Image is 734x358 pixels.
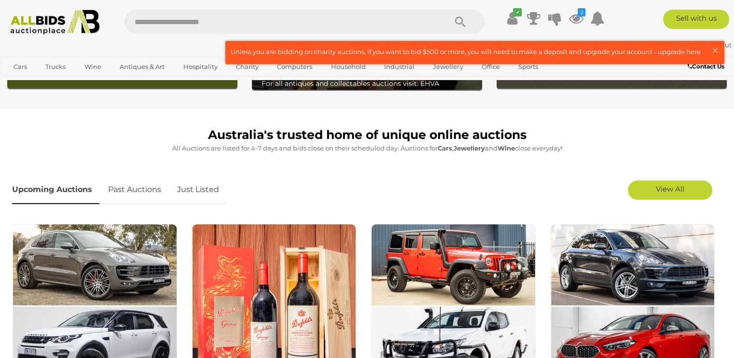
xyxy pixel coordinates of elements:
[438,144,452,152] strong: Cars
[498,144,515,152] strong: Wine
[230,59,265,75] a: Charity
[505,10,519,27] a: ✔
[262,78,477,90] p: For all antiques and collectables auctions visit: EHVA
[39,59,72,75] a: Trucks
[113,59,171,75] a: Antiques & Art
[475,59,506,75] a: Office
[170,176,226,204] a: Just Listed
[663,10,729,29] a: Sell with us
[513,8,522,16] i: ✔
[271,59,319,75] a: Computers
[688,61,727,72] a: Contact Us
[454,144,485,152] strong: Jewellery
[78,59,108,75] a: Wine
[436,10,485,34] button: Search
[656,184,684,193] span: View All
[12,128,722,142] h1: Australia's trusted home of unique online auctions
[177,59,224,75] a: Hospitality
[5,10,105,35] img: Allbids.com.au
[101,176,168,204] a: Past Auctions
[711,41,720,60] span: ×
[378,59,421,75] a: Industrial
[628,180,712,200] a: View All
[568,10,583,27] a: 2
[12,143,722,154] p: All Auctions are listed for 4-7 days and bids close on their scheduled day. Auctions for , and cl...
[7,75,88,91] a: [GEOGRAPHIC_DATA]
[512,59,544,75] a: Sports
[12,176,99,204] a: Upcoming Auctions
[688,63,724,70] b: Contact Us
[325,59,372,75] a: Household
[7,59,33,75] a: Cars
[578,8,585,16] i: 2
[427,59,469,75] a: Jewellery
